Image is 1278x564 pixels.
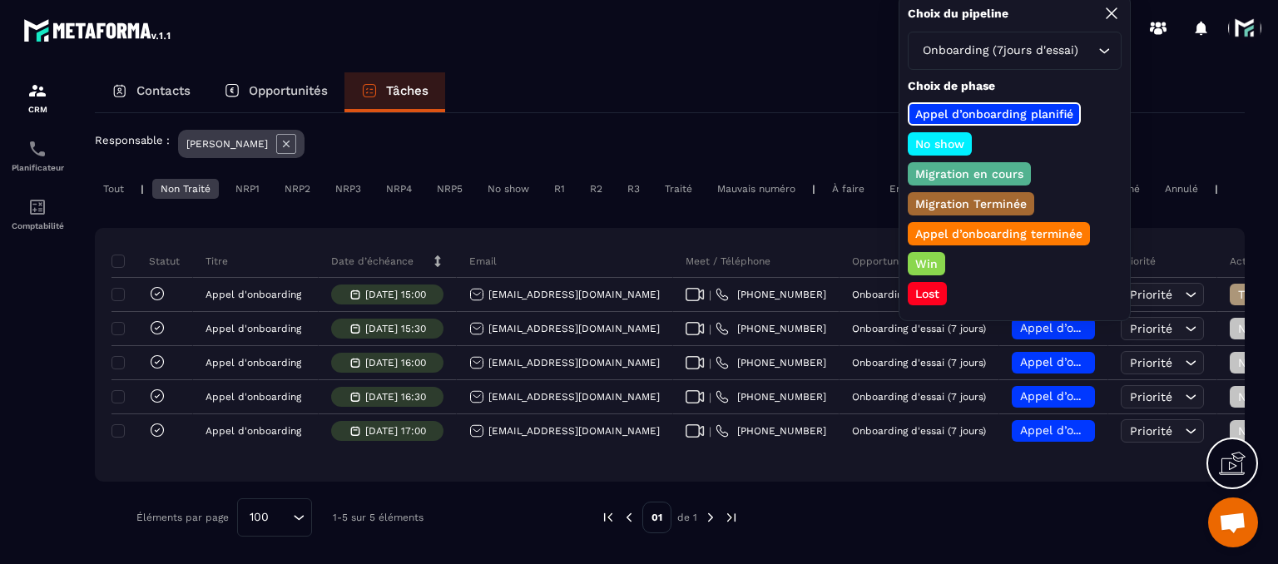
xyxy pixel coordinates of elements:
a: schedulerschedulerPlanificateur [4,126,71,185]
p: Lost [913,285,942,302]
p: Date d’échéance [331,255,414,268]
p: Onboarding d'essai (7 jours) [852,323,986,334]
p: Opportunités [249,83,328,98]
p: Appel d'onboarding [206,425,301,437]
p: Onboarding d'essai (7 jours) [852,289,986,300]
p: Appel d'onboarding [206,357,301,369]
a: [PHONE_NUMBER] [716,322,826,335]
a: [PHONE_NUMBER] [716,390,826,403]
div: En retard [881,179,944,199]
span: 100 [244,508,275,527]
a: Contacts [95,72,207,112]
p: Priorité [1121,255,1156,268]
div: À faire [824,179,873,199]
div: Annulé [1157,179,1206,199]
span: | [709,323,711,335]
p: 01 [642,502,671,533]
a: Ouvrir le chat [1208,497,1258,547]
p: Appel d'onboarding [206,391,301,403]
div: Tout [95,179,132,199]
p: CRM [4,105,71,114]
p: Tâches [386,83,428,98]
p: Statut [116,255,180,268]
p: Appel d’onboarding terminée [913,225,1085,242]
img: logo [23,15,173,45]
p: Meet / Téléphone [686,255,770,268]
a: accountantaccountantComptabilité [4,185,71,243]
p: Win [913,255,940,272]
p: [DATE] 16:30 [365,391,426,403]
span: Appel d’onboarding planifié [1020,321,1177,334]
p: Responsable : [95,134,170,146]
p: [DATE] 15:00 [365,289,426,300]
img: prev [622,510,637,525]
img: scheduler [27,139,47,159]
a: formationformationCRM [4,68,71,126]
span: Priorité [1130,356,1172,369]
div: NRP4 [378,179,420,199]
p: de 1 [677,511,697,524]
img: next [703,510,718,525]
div: Search for option [237,498,312,537]
span: Priorité [1130,424,1172,438]
div: Non Traité [152,179,219,199]
a: Opportunités [207,72,344,112]
span: | [709,391,711,403]
p: [DATE] 17:00 [365,425,426,437]
div: Mauvais numéro [709,179,804,199]
p: 1-5 sur 5 éléments [333,512,424,523]
p: Éléments par page [136,512,229,523]
p: Onboarding d'essai (7 jours) [852,357,986,369]
p: Appel d’onboarding planifié [913,106,1076,122]
span: | [709,289,711,301]
div: R1 [546,179,573,199]
div: NRP3 [327,179,369,199]
input: Search for option [275,508,289,527]
span: Appel d’onboarding planifié [1020,423,1177,437]
div: R3 [619,179,648,199]
div: Search for option [908,32,1122,70]
p: Choix de phase [908,78,1122,94]
img: prev [601,510,616,525]
span: | [709,425,711,438]
img: formation [27,81,47,101]
p: Contacts [136,83,191,98]
p: Comptabilité [4,221,71,230]
p: Titre [206,255,228,268]
div: Traité [656,179,701,199]
span: Priorité [1130,288,1172,301]
p: | [812,183,815,195]
p: [PERSON_NAME] [186,138,268,150]
div: NRP2 [276,179,319,199]
span: Appel d’onboarding planifié [1020,389,1177,403]
div: No show [479,179,537,199]
p: | [1215,183,1218,195]
p: Email [469,255,497,268]
p: Action [1230,255,1261,268]
span: Appel d’onboarding planifié [1020,355,1177,369]
p: Choix du pipeline [908,6,1008,22]
input: Search for option [1082,42,1094,60]
div: NRP1 [227,179,268,199]
p: [DATE] 16:00 [365,357,426,369]
p: [DATE] 15:30 [365,323,426,334]
a: [PHONE_NUMBER] [716,356,826,369]
span: Priorité [1130,390,1172,403]
span: Onboarding (7jours d'essai) [919,42,1082,60]
a: [PHONE_NUMBER] [716,288,826,301]
div: NRP5 [428,179,471,199]
span: | [709,357,711,369]
p: | [141,183,144,195]
p: Migration en cours [913,166,1026,182]
img: accountant [27,197,47,217]
div: R2 [582,179,611,199]
p: Migration Terminée [913,195,1029,212]
a: [PHONE_NUMBER] [716,424,826,438]
a: Tâches [344,72,445,112]
img: next [724,510,739,525]
p: Onboarding d'essai (7 jours) [852,391,986,403]
p: Planificateur [4,163,71,172]
p: Appel d'onboarding [206,289,301,300]
p: No show [913,136,967,152]
p: Onboarding d'essai (7 jours) [852,425,986,437]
